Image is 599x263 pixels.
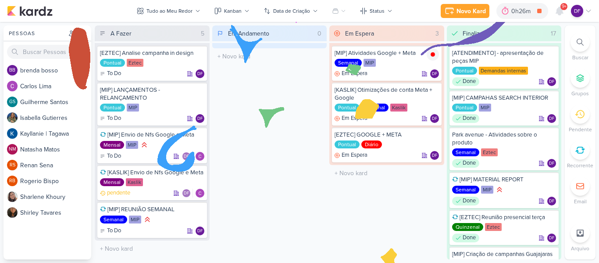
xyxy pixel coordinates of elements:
p: To Do [107,152,121,161]
div: Responsável: Diego Freitas [547,77,556,86]
div: 5 [197,29,208,38]
p: pendente [107,189,130,198]
p: DF [549,199,554,204]
div: Prioridade Alta [495,185,504,194]
div: [MIP] CAMPAHAS SEARCH INTERIOR [452,94,556,102]
div: [EZTEC] Analise campanha in design [100,49,204,57]
div: Pontual [452,67,477,75]
div: Renan Sena [7,160,18,170]
div: MIP [127,104,139,112]
p: Done [463,234,476,242]
p: DF [432,72,437,76]
p: Done [463,114,476,123]
p: Arquivo [571,245,589,252]
p: Done [463,77,476,86]
div: Semanal [452,186,479,194]
div: Pontual [335,104,360,112]
p: DF [549,236,554,241]
div: MIP [479,104,491,112]
div: Responsável: Diego Freitas [547,114,556,123]
div: Responsável: Diego Freitas [547,234,556,242]
p: bb [9,68,15,73]
div: Pontual [100,104,125,112]
div: [EZTEC] Reunião presencial terça [452,213,556,221]
div: Done [452,114,479,123]
div: 0h26m [511,7,533,16]
div: A Fazer [111,29,132,38]
div: K a y l l a n i e | T a g a w a [20,129,91,138]
div: To Do [100,69,121,78]
img: Carlos Lima [196,189,204,198]
div: Diego Freitas [547,159,556,168]
input: Buscar Pessoas [7,45,88,59]
div: Responsável: Diego Freitas [430,114,439,123]
div: Responsável: Diego Freitas [547,197,556,205]
div: Em Espera [335,69,367,78]
input: + Novo kard [214,50,325,63]
div: Demandas internas [479,67,528,75]
div: Diego Freitas [571,5,583,17]
div: N a t a s h a M a t o s [20,145,91,154]
div: Done [452,77,479,86]
img: Kayllanie | Tagawa [7,128,18,139]
div: Done [452,234,479,242]
div: C a r l o s L i m a [20,82,91,91]
p: DF [549,80,554,84]
div: MIP [364,59,376,67]
div: Diego Freitas [547,77,556,86]
div: Quinzenal [452,223,483,231]
div: Prioridade Alta [143,215,152,224]
div: Em Andamento [228,29,269,38]
img: Carlos Lima [7,81,18,91]
div: Semanal [361,104,389,112]
div: Diego Freitas [430,114,439,123]
div: Responsável: Diego Freitas [430,151,439,160]
div: Kaslik [390,104,407,112]
div: Colaboradores: Diego Freitas [182,152,193,161]
div: [ATENDIMENTO] - apresentação de peças MIP [452,49,556,65]
div: Eztec [127,59,143,67]
div: R e n a n S e n a [20,161,91,170]
p: Em Espera [342,69,367,78]
img: Sharlene Khoury [7,191,18,202]
div: Mensal [100,141,124,149]
img: kardz.app [7,6,53,16]
div: brenda bosso [7,65,18,76]
div: Responsável: Diego Freitas [430,69,439,78]
p: To Do [107,227,121,235]
div: Diego Freitas [182,152,191,161]
p: DF [197,117,203,121]
p: Recorrente [567,162,593,169]
div: Semanal [100,216,127,223]
p: RS [10,163,15,168]
div: Prioridade Alta [140,141,149,149]
div: Diego Freitas [547,197,556,205]
div: Done [452,159,479,168]
div: [EZTEC] GOOGLE + META [335,131,439,139]
div: Pessoas [7,29,67,37]
div: [MIP] REUNIÃO SEMANAL [100,205,204,213]
p: To Do [107,69,121,78]
p: DF [432,154,437,158]
div: MIP [129,216,141,223]
div: Pontual [452,104,477,112]
div: Responsável: Carlos Lima [196,152,204,161]
div: b r e n d a b o s s o [20,66,91,75]
p: DF [549,162,554,166]
div: Em Espera [345,29,374,38]
p: Em Espera [342,114,367,123]
p: DF [184,191,189,196]
div: Diego Freitas [547,234,556,242]
p: Pendente [569,126,592,133]
p: RB [9,179,15,184]
p: Em Espera [342,151,367,160]
div: MIP [126,141,138,149]
div: Park avenue - Atividades sobre o produto [452,131,556,147]
img: Carlos Lima [196,152,204,161]
div: Responsável: Diego Freitas [196,227,204,235]
div: I s a b e l l a G u t i e r r e s [20,113,91,122]
div: Rogerio Bispo [7,176,18,186]
div: Kaslik [126,178,143,186]
p: Done [463,197,476,205]
div: Responsável: Diego Freitas [196,69,204,78]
